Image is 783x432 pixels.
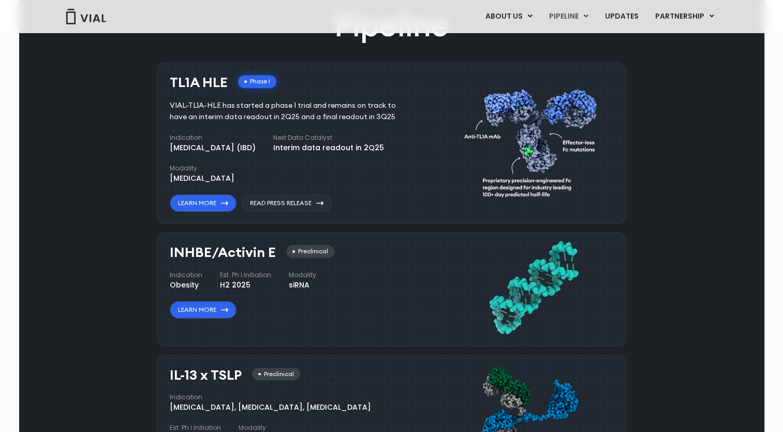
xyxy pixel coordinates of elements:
[289,270,316,280] h4: Modality
[170,368,242,383] h3: IL-13 x TSLP
[170,173,234,184] div: [MEDICAL_DATA]
[289,280,316,291] div: siRNA
[477,8,540,25] a: ABOUT USMenu Toggle
[170,402,371,413] div: [MEDICAL_DATA], [MEDICAL_DATA], [MEDICAL_DATA]
[540,8,596,25] a: PIPELINEMenu Toggle
[170,245,276,260] h3: INHBE/Activin E
[273,142,384,153] div: Interim data readout in 2Q25
[464,70,603,212] img: TL1A antibody diagram.
[170,280,202,291] div: Obesity
[238,75,276,88] div: Phase I
[170,393,371,402] h4: Indication
[170,270,202,280] h4: Indication
[170,142,256,153] div: [MEDICAL_DATA] (IBD)
[65,9,107,24] img: Vial Logo
[286,245,334,258] div: Preclinical
[220,280,271,291] div: H2 2025
[646,8,722,25] a: PARTNERSHIPMenu Toggle
[170,301,237,319] a: Learn More
[596,8,646,25] a: UPDATES
[170,100,411,123] div: VIAL-TL1A-HLE has started a phase 1 trial and remains on track to have an interim data readout in...
[273,133,384,142] h4: Next Data Catalyst
[220,270,271,280] h4: Est. Ph I Initiation
[170,75,228,90] h3: TL1A HLE
[170,133,256,142] h4: Indication
[170,164,234,173] h4: Modality
[242,194,332,212] a: Read Press Release
[170,194,237,212] a: Learn More
[252,368,300,381] div: Preclinical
